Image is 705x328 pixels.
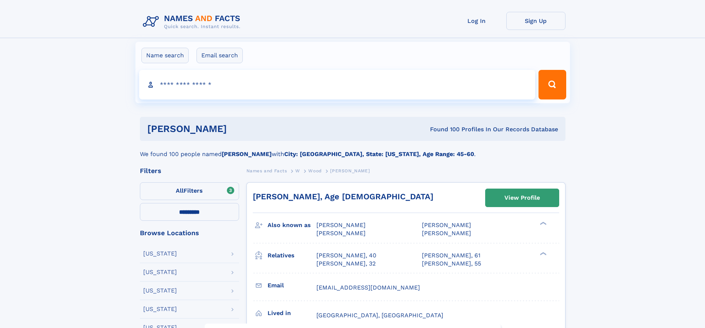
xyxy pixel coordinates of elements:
[308,166,322,175] a: Wood
[330,168,370,173] span: [PERSON_NAME]
[140,168,239,174] div: Filters
[504,189,540,206] div: View Profile
[538,221,547,226] div: ❯
[268,219,316,231] h3: Also known as
[141,48,189,63] label: Name search
[295,168,300,173] span: W
[268,279,316,292] h3: Email
[316,284,420,291] span: [EMAIL_ADDRESS][DOMAIN_NAME]
[140,141,565,159] div: We found 100 people named with .
[140,12,246,32] img: Logo Names and Facts
[143,288,177,294] div: [US_STATE]
[246,166,287,175] a: Names and Facts
[308,168,322,173] span: Wood
[538,70,566,99] button: Search Button
[316,260,376,268] a: [PERSON_NAME], 32
[328,125,558,133] div: Found 100 Profiles In Our Records Database
[284,151,474,158] b: City: [GEOGRAPHIC_DATA], State: [US_STATE], Age Range: 45-60
[140,230,239,236] div: Browse Locations
[316,230,366,237] span: [PERSON_NAME]
[538,251,547,256] div: ❯
[506,12,565,30] a: Sign Up
[222,151,272,158] b: [PERSON_NAME]
[139,70,536,99] input: search input
[422,251,480,260] a: [PERSON_NAME], 61
[143,269,177,275] div: [US_STATE]
[316,251,376,260] a: [PERSON_NAME], 40
[422,230,471,237] span: [PERSON_NAME]
[253,192,433,201] a: [PERSON_NAME], Age [DEMOGRAPHIC_DATA]
[486,189,559,207] a: View Profile
[268,307,316,319] h3: Lived in
[197,48,243,63] label: Email search
[316,222,366,229] span: [PERSON_NAME]
[316,312,443,319] span: [GEOGRAPHIC_DATA], [GEOGRAPHIC_DATA]
[176,187,184,194] span: All
[268,249,316,262] h3: Relatives
[422,222,471,229] span: [PERSON_NAME]
[143,251,177,257] div: [US_STATE]
[140,182,239,200] label: Filters
[422,260,481,268] a: [PERSON_NAME], 55
[295,166,300,175] a: W
[447,12,506,30] a: Log In
[147,124,329,133] h1: [PERSON_NAME]
[143,306,177,312] div: [US_STATE]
